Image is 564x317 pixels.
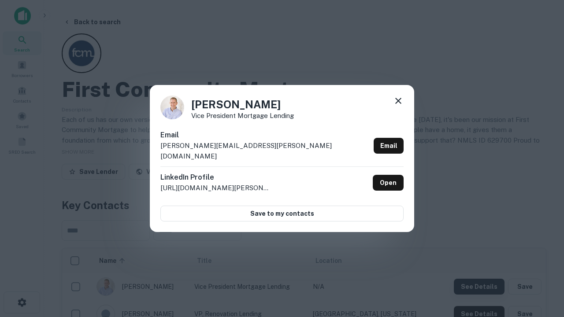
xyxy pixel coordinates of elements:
img: 1520878720083 [160,96,184,119]
h6: LinkedIn Profile [160,172,271,183]
p: Vice President Mortgage Lending [191,112,294,119]
iframe: Chat Widget [520,218,564,261]
button: Save to my contacts [160,206,404,221]
a: Email [374,138,404,154]
p: [URL][DOMAIN_NAME][PERSON_NAME] [160,183,271,193]
a: Open [373,175,404,191]
h6: Email [160,130,370,140]
h4: [PERSON_NAME] [191,96,294,112]
p: [PERSON_NAME][EMAIL_ADDRESS][PERSON_NAME][DOMAIN_NAME] [160,140,370,161]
